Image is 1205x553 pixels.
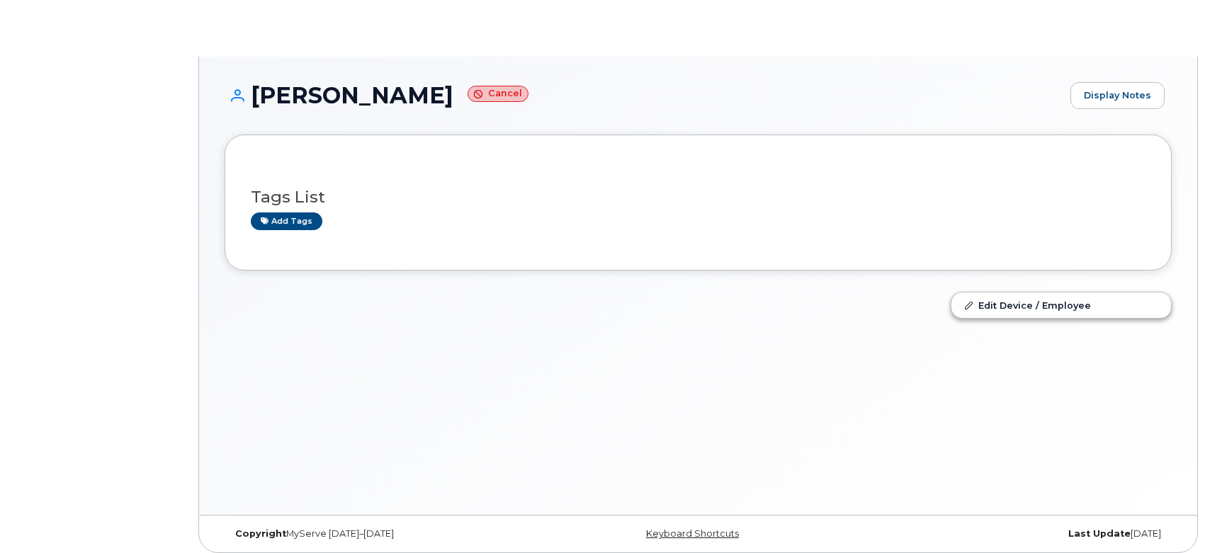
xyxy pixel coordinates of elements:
div: MyServe [DATE]–[DATE] [225,528,541,540]
small: Cancel [468,86,528,102]
a: Add tags [251,212,322,230]
strong: Copyright [235,528,286,539]
a: Keyboard Shortcuts [646,528,739,539]
strong: Last Update [1068,528,1131,539]
h1: [PERSON_NAME] [225,83,1063,108]
a: Edit Device / Employee [951,292,1171,318]
div: [DATE] [856,528,1172,540]
a: Display Notes [1070,82,1165,109]
h3: Tags List [251,188,1145,206]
